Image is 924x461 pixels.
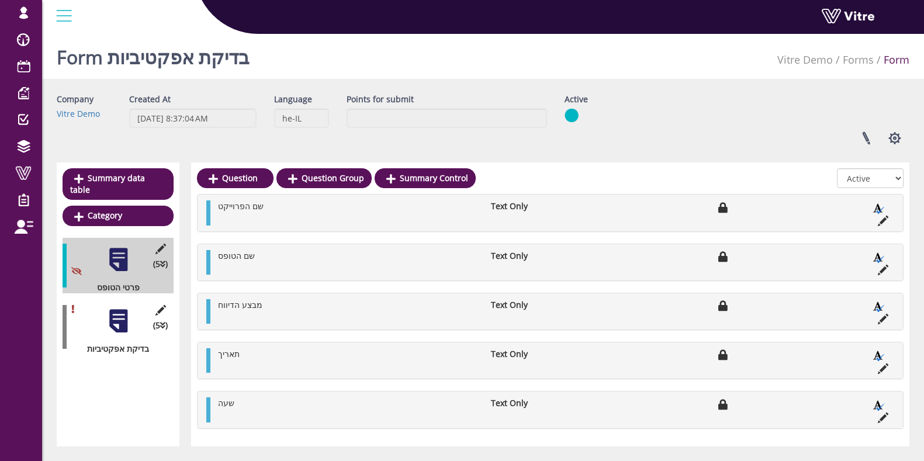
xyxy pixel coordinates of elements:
li: Text Only [485,200,587,212]
a: Summary Control [375,168,476,188]
li: Text Only [485,250,587,262]
label: Language [274,93,312,105]
a: Forms [843,53,874,67]
label: Company [57,93,94,105]
span: (5 ) [153,258,168,270]
a: Summary data table [63,168,174,200]
a: Vitre Demo [57,108,100,119]
span: מבצע הדיווח [218,299,262,310]
a: Question [197,168,274,188]
span: (5 ) [153,320,168,331]
div: פרטי הטופס [63,282,165,293]
span: שם הטופס [218,250,255,261]
li: Text Only [485,348,587,360]
a: Category [63,206,174,226]
a: Question Group [276,168,372,188]
h1: Form בדיקת אפקטיביות [57,29,250,79]
label: Created At [129,93,171,105]
span: תאריך [218,348,240,359]
span: שם הפרוייקט [218,200,264,212]
div: בדיקת אפקטיביות [63,343,165,355]
img: yes [565,108,579,123]
label: Points for submit [347,93,414,105]
li: Form [874,53,909,68]
a: Vitre Demo [777,53,833,67]
label: Active [565,93,588,105]
span: שעה [218,397,234,408]
li: Text Only [485,299,587,311]
li: Text Only [485,397,587,409]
